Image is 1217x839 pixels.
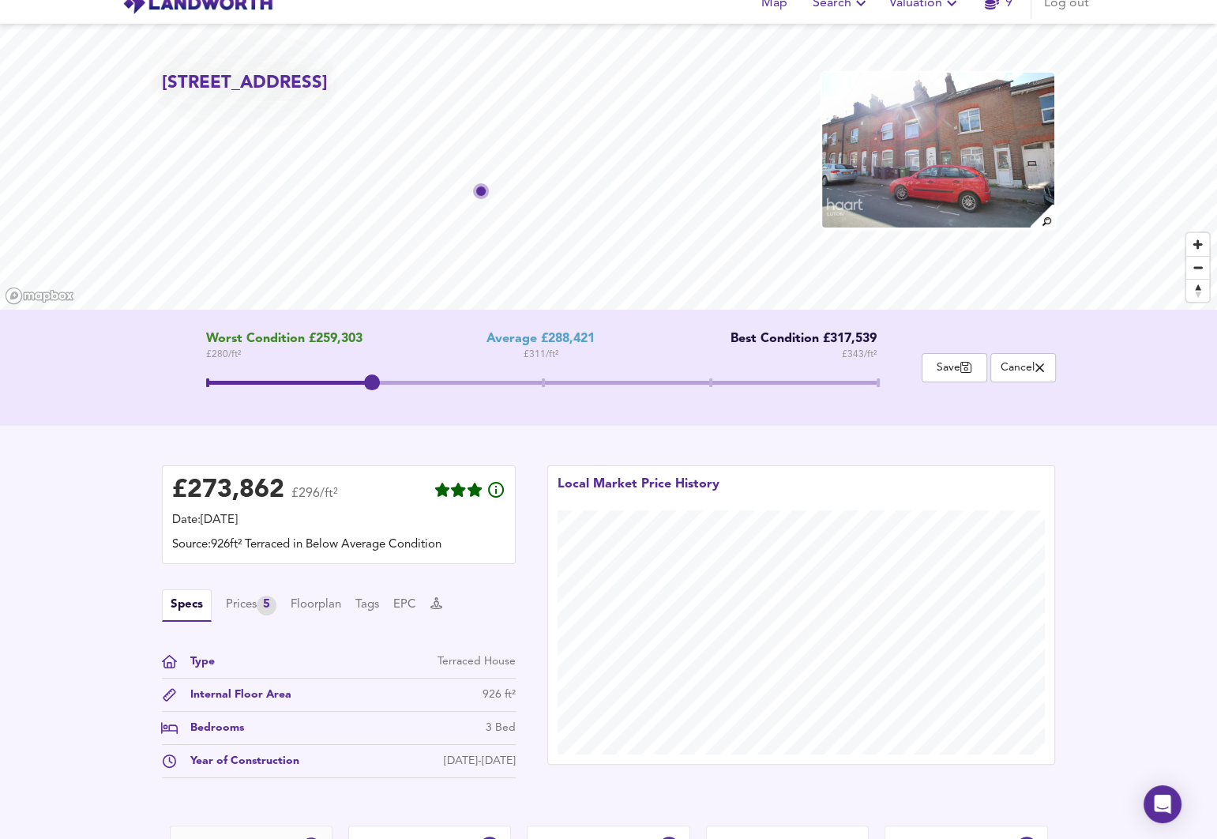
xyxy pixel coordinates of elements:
div: Date: [DATE] [172,512,505,529]
span: Cancel [999,360,1047,375]
div: 5 [257,596,276,615]
span: £296/ft² [291,487,338,510]
button: Prices5 [226,596,276,615]
h2: [STREET_ADDRESS] [162,71,328,96]
div: 926 ft² [483,687,516,703]
img: property [821,71,1056,229]
div: [DATE]-[DATE] [444,753,516,769]
button: EPC [393,596,416,614]
span: £ 280 / ft² [206,347,362,363]
span: Worst Condition £259,303 [206,332,362,347]
a: Mapbox homepage [5,287,74,305]
span: Reset bearing to north [1186,280,1209,302]
button: Save [922,353,987,382]
div: Year of Construction [178,753,299,769]
span: £ 343 / ft² [842,347,877,363]
div: Internal Floor Area [178,687,291,703]
div: Local Market Price History [558,476,719,510]
div: 3 Bed [486,720,516,736]
button: Specs [162,589,212,622]
div: Prices [226,596,276,615]
div: Average £288,421 [486,332,595,347]
div: £ 273,862 [172,479,284,502]
span: Save [930,360,978,375]
div: Type [178,653,215,670]
img: search [1028,202,1056,230]
button: Floorplan [291,596,341,614]
div: Open Intercom Messenger [1144,785,1181,823]
div: Bedrooms [178,720,244,736]
button: Cancel [990,353,1056,382]
div: Source: 926ft² Terraced in Below Average Condition [172,536,505,554]
span: Zoom out [1186,257,1209,279]
button: Zoom out [1186,256,1209,279]
div: Best Condition £317,539 [719,332,877,347]
div: Terraced House [438,653,516,670]
button: Zoom in [1186,233,1209,256]
button: Reset bearing to north [1186,279,1209,302]
button: Tags [355,596,379,614]
span: £ 311 / ft² [524,347,558,363]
